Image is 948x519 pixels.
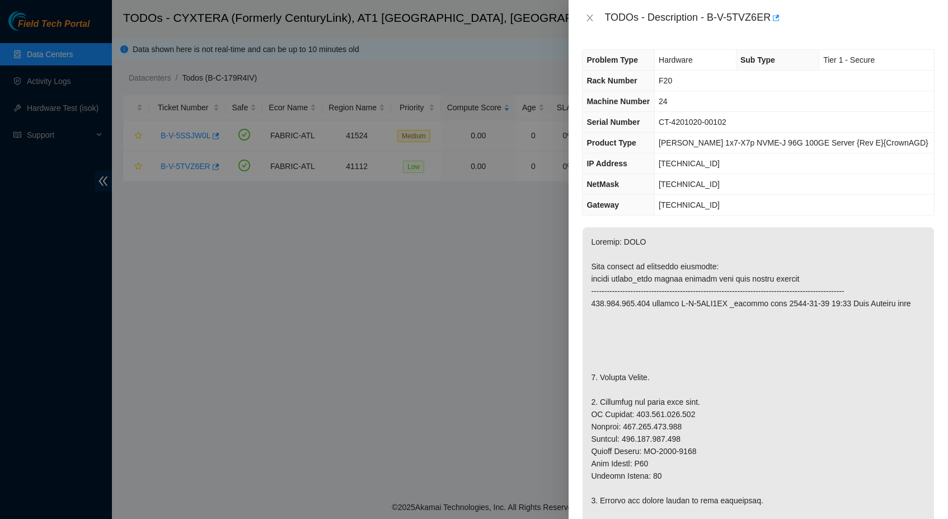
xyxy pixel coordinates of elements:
[659,55,693,64] span: Hardware
[586,159,627,168] span: IP Address
[582,13,598,24] button: Close
[604,9,935,27] div: TODOs - Description - B-V-5TVZ6ER
[586,76,637,85] span: Rack Number
[659,159,720,168] span: [TECHNICAL_ID]
[659,76,672,85] span: F20
[740,55,775,64] span: Sub Type
[823,55,875,64] span: Tier 1 - Secure
[586,97,650,106] span: Machine Number
[659,97,668,106] span: 24
[586,138,636,147] span: Product Type
[586,55,638,64] span: Problem Type
[659,118,726,127] span: CT-4201020-00102
[659,200,720,209] span: [TECHNICAL_ID]
[659,180,720,189] span: [TECHNICAL_ID]
[659,138,928,147] span: [PERSON_NAME] 1x7-X7p NVME-J 96G 100GE Server {Rev E}{CrownAGD}
[586,200,619,209] span: Gateway
[585,13,594,22] span: close
[586,180,619,189] span: NetMask
[586,118,640,127] span: Serial Number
